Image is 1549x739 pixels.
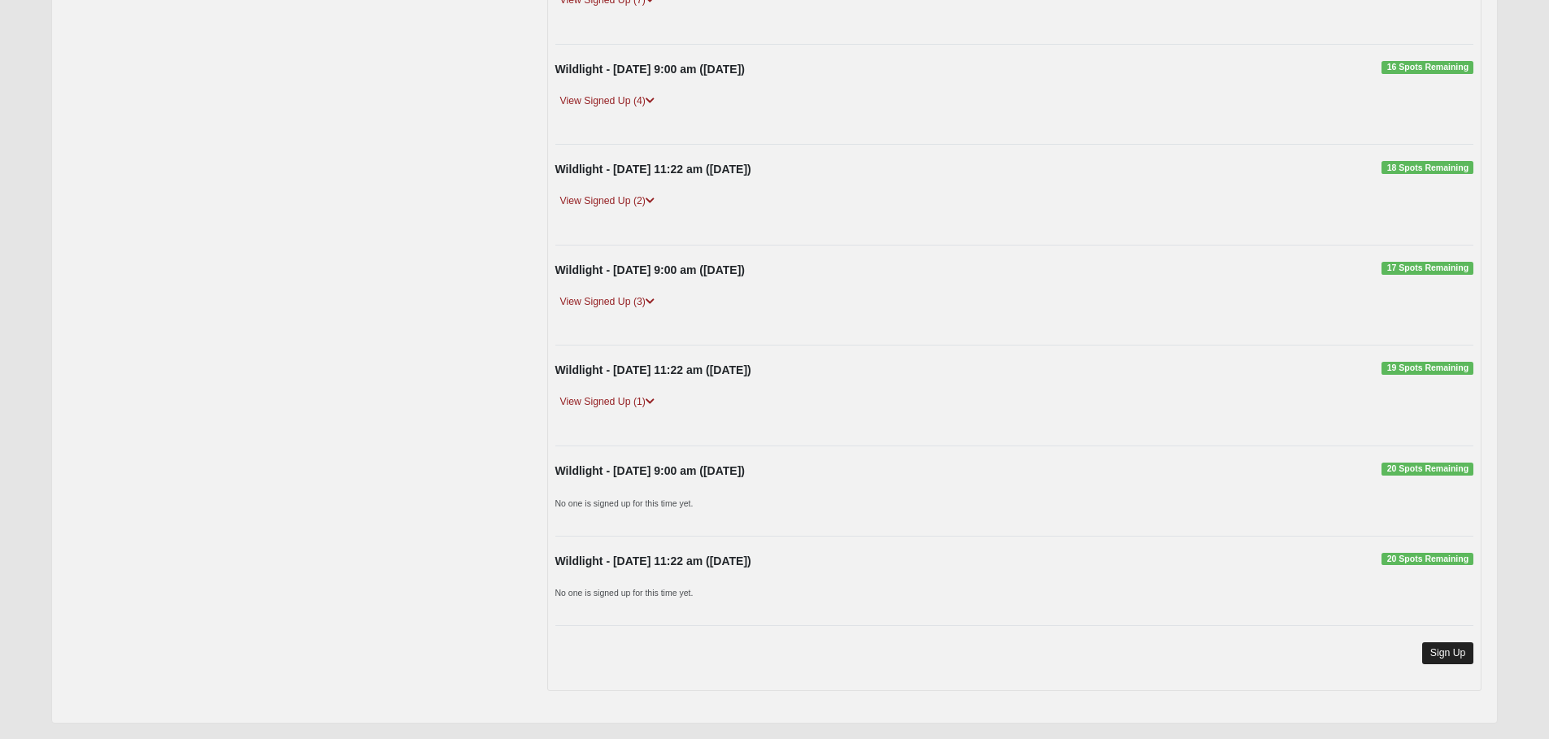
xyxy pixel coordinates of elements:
[555,263,745,276] strong: Wildlight - [DATE] 9:00 am ([DATE])
[555,163,751,176] strong: Wildlight - [DATE] 11:22 am ([DATE])
[1381,262,1473,275] span: 17 Spots Remaining
[555,498,694,508] small: No one is signed up for this time yet.
[1422,642,1474,664] a: Sign Up
[555,393,659,411] a: View Signed Up (1)
[555,93,659,110] a: View Signed Up (4)
[555,464,745,477] strong: Wildlight - [DATE] 9:00 am ([DATE])
[1381,463,1473,476] span: 20 Spots Remaining
[555,554,751,567] strong: Wildlight - [DATE] 11:22 am ([DATE])
[1381,61,1473,74] span: 16 Spots Remaining
[555,363,751,376] strong: Wildlight - [DATE] 11:22 am ([DATE])
[1381,553,1473,566] span: 20 Spots Remaining
[1381,362,1473,375] span: 19 Spots Remaining
[555,193,659,210] a: View Signed Up (2)
[555,293,659,311] a: View Signed Up (3)
[555,63,745,76] strong: Wildlight - [DATE] 9:00 am ([DATE])
[1381,161,1473,174] span: 18 Spots Remaining
[555,588,694,598] small: No one is signed up for this time yet.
